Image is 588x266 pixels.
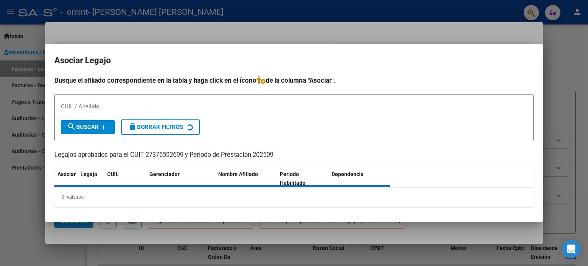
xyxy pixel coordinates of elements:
span: Asociar [57,171,76,177]
datatable-header-cell: Dependencia [328,166,390,191]
mat-icon: delete [128,122,137,131]
span: Nombre Afiliado [218,171,258,177]
span: Legajo [80,171,97,177]
span: Borrar Filtros [128,124,183,131]
h2: Asociar Legajo [54,53,534,68]
span: Gerenciador [149,171,180,177]
mat-icon: search [67,122,76,131]
button: Buscar [61,120,115,134]
span: Buscar [67,124,99,131]
div: 0 registros [54,188,534,207]
datatable-header-cell: Asociar [54,166,77,191]
p: Legajos aprobados para el CUIT 27376592699 y Período de Prestación 202509 [54,150,534,160]
datatable-header-cell: Legajo [77,166,104,191]
datatable-header-cell: Nombre Afiliado [215,166,277,191]
datatable-header-cell: CUIL [104,166,146,191]
span: Periodo Habilitado [280,171,305,186]
span: CUIL [107,171,119,177]
button: Borrar Filtros [121,119,200,135]
div: Open Intercom Messenger [562,240,580,258]
span: Dependencia [332,171,364,177]
h4: Busque el afiliado correspondiente en la tabla y haga click en el ícono de la columna "Asociar". [54,75,534,85]
datatable-header-cell: Periodo Habilitado [277,166,328,191]
datatable-header-cell: Gerenciador [146,166,215,191]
